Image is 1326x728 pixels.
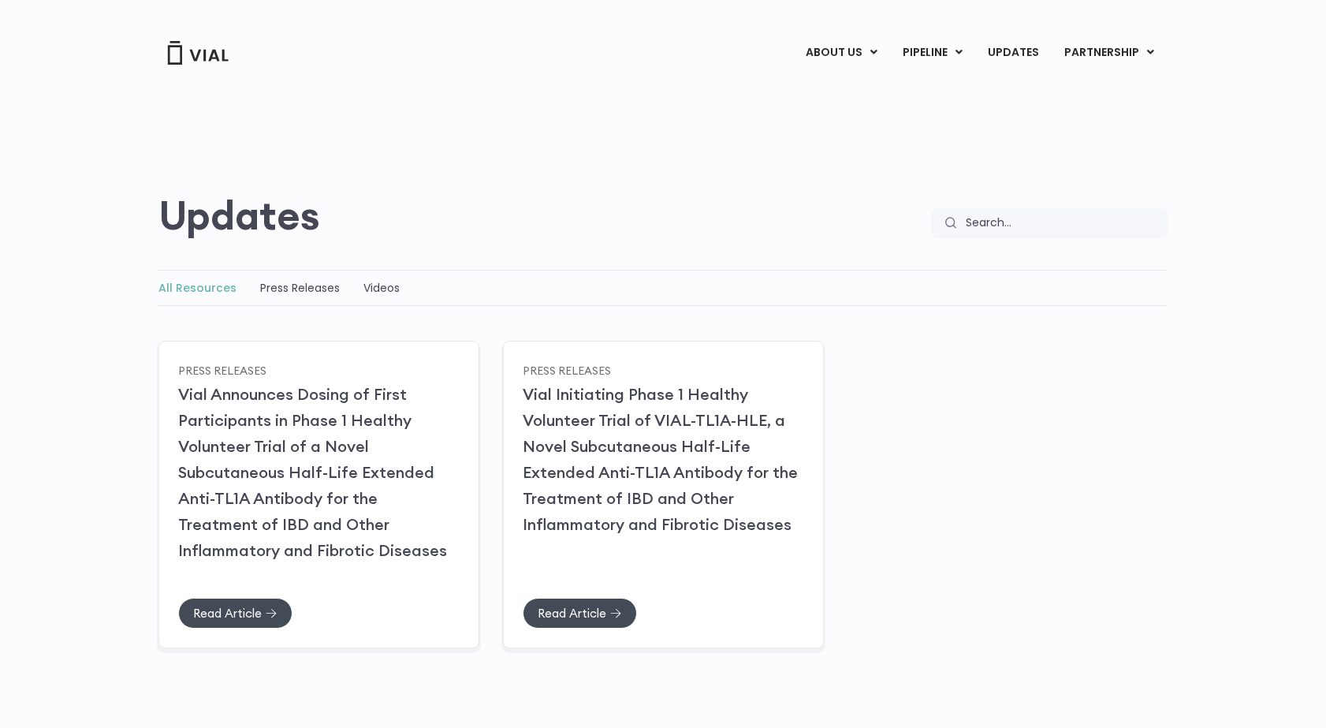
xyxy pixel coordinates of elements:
[260,280,340,296] a: Press Releases
[975,39,1051,66] a: UPDATES
[363,280,400,296] a: Videos
[178,598,292,629] a: Read Article
[523,363,611,377] a: Press Releases
[793,39,889,66] a: ABOUT USMenu Toggle
[523,384,798,534] a: Vial Initiating Phase 1 Healthy Volunteer Trial of VIAL-TL1A-HLE, a Novel Subcutaneous Half-Life ...
[1052,39,1167,66] a: PARTNERSHIPMenu Toggle
[178,384,447,560] a: Vial Announces Dosing of First Participants in Phase 1 Healthy Volunteer Trial of a Novel Subcuta...
[523,598,637,629] a: Read Article
[158,192,320,238] h2: Updates
[890,39,974,66] a: PIPELINEMenu Toggle
[955,208,1168,238] input: Search...
[158,280,237,296] a: All Resources
[193,607,262,619] span: Read Article
[538,607,606,619] span: Read Article
[178,363,266,377] a: Press Releases
[166,41,229,65] img: Vial Logo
